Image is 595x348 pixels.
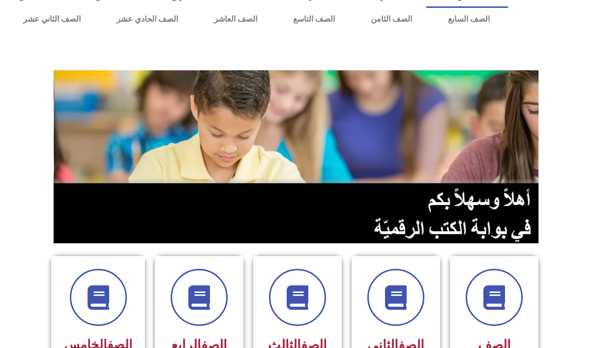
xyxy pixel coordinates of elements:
a: الصف التاسع [275,8,353,30]
a: الصف العاشر [196,8,275,30]
a: الصف الحادي عشر [98,8,196,30]
a: الصف الثامن [353,8,430,30]
a: الصف السابع [430,8,508,30]
a: الصف الثاني عشر [5,8,98,30]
